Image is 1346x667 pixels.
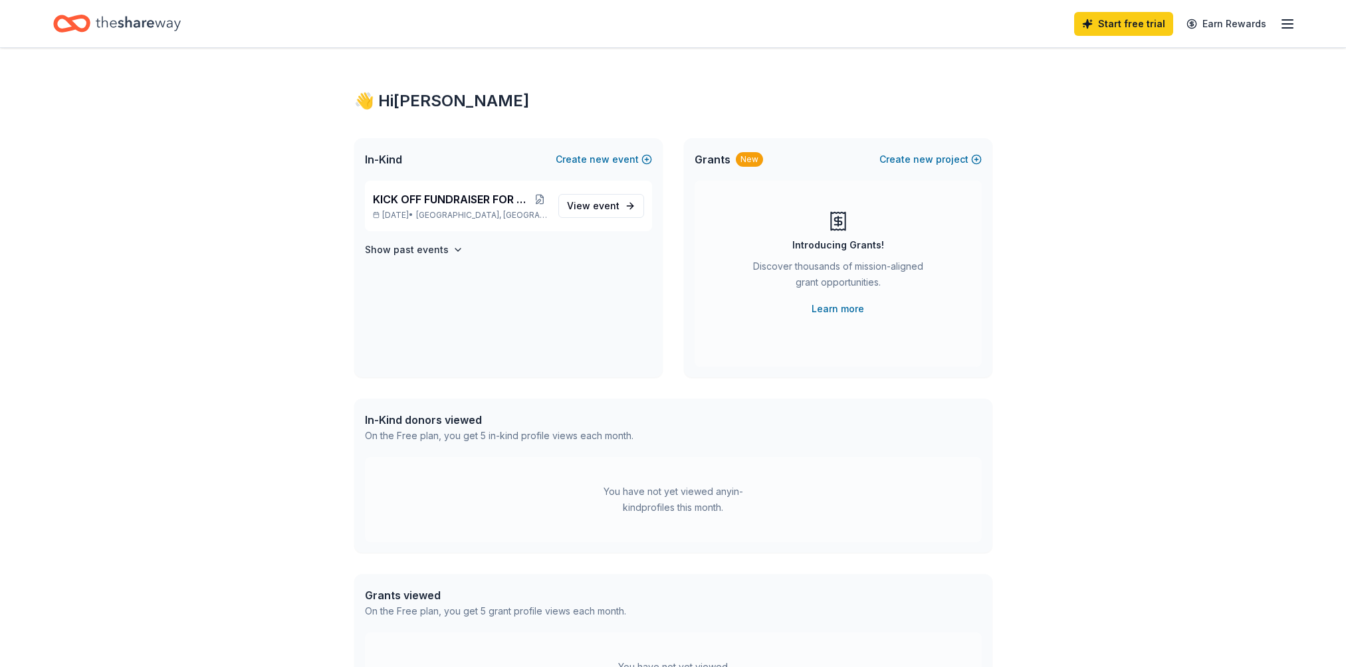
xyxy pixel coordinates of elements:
a: View event [558,194,644,218]
div: On the Free plan, you get 5 in-kind profile views each month. [365,428,633,444]
h4: Show past events [365,242,449,258]
div: Introducing Grants! [792,237,884,253]
div: You have not yet viewed any in-kind profiles this month. [590,484,756,516]
span: Grants [695,151,730,167]
span: new [590,151,610,167]
div: In-Kind donors viewed [365,412,633,428]
a: Earn Rewards [1178,12,1274,36]
p: [DATE] • [373,210,548,221]
a: Home [53,8,181,39]
div: New [736,152,763,167]
button: Createnewevent [556,151,652,167]
div: On the Free plan, you get 5 grant profile views each month. [365,603,626,619]
span: View [567,198,619,214]
span: new [913,151,933,167]
span: KICK OFF FUNDRAISER FOR 2025-26 SCHOOL YEAR [373,191,532,207]
button: Createnewproject [879,151,982,167]
a: Learn more [812,301,864,317]
div: Grants viewed [365,587,626,603]
button: Show past events [365,242,463,258]
a: Start free trial [1074,12,1173,36]
span: In-Kind [365,151,402,167]
div: Discover thousands of mission-aligned grant opportunities. [748,258,929,296]
span: event [593,200,619,211]
span: [GEOGRAPHIC_DATA], [GEOGRAPHIC_DATA] [416,210,547,221]
div: 👋 Hi [PERSON_NAME] [354,90,992,112]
